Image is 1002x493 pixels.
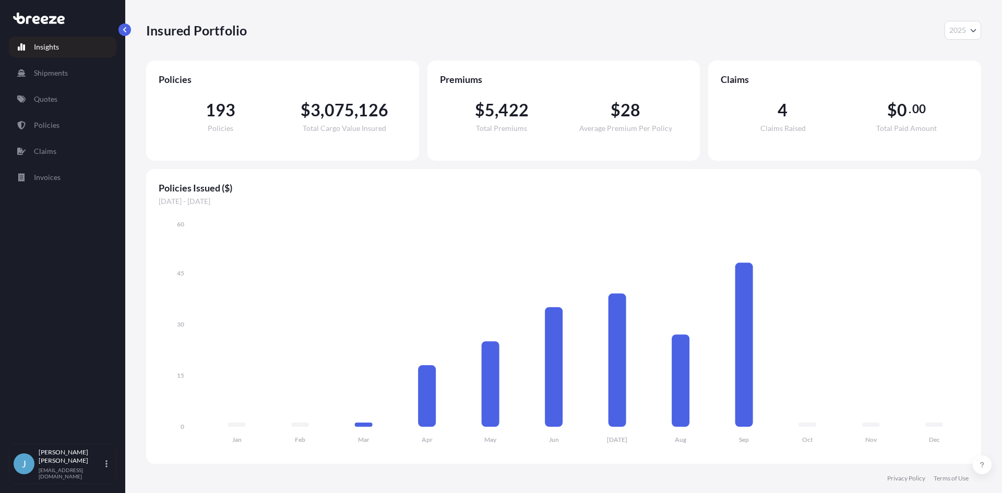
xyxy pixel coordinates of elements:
span: 2025 [949,25,966,35]
span: Average Premium Per Policy [579,125,672,132]
span: 075 [325,102,355,118]
tspan: [DATE] [607,436,627,443]
tspan: 60 [177,220,184,228]
p: Shipments [34,68,68,78]
span: 00 [912,105,926,113]
a: Invoices [9,167,116,188]
span: 28 [621,102,640,118]
p: [PERSON_NAME] [PERSON_NAME] [39,448,103,465]
span: 3 [311,102,320,118]
a: Insights [9,37,116,57]
tspan: Jun [549,436,559,443]
tspan: Mar [358,436,369,443]
button: Year Selector [945,21,981,40]
a: Shipments [9,63,116,83]
p: Invoices [34,172,61,183]
span: 5 [485,102,495,118]
span: 422 [498,102,529,118]
tspan: Oct [802,436,813,443]
tspan: Dec [929,436,940,443]
a: Claims [9,141,116,162]
span: . [909,105,911,113]
span: Policies [159,73,407,86]
p: [EMAIL_ADDRESS][DOMAIN_NAME] [39,467,103,479]
a: Quotes [9,89,116,110]
span: Policies [208,125,233,132]
span: , [320,102,324,118]
span: Total Cargo Value Insured [303,125,386,132]
a: Privacy Policy [887,474,925,483]
span: $ [475,102,485,118]
p: Insured Portfolio [146,22,247,39]
a: Terms of Use [934,474,969,483]
p: Policies [34,120,59,130]
span: $ [301,102,311,118]
p: Insights [34,42,59,52]
span: $ [887,102,897,118]
span: 193 [206,102,236,118]
span: J [22,459,26,469]
span: Total Paid Amount [876,125,937,132]
p: Claims [34,146,56,157]
tspan: Sep [739,436,749,443]
span: 4 [778,102,788,118]
tspan: 0 [181,423,184,430]
span: 0 [897,102,907,118]
span: Claims Raised [760,125,806,132]
span: 126 [358,102,388,118]
span: Claims [721,73,969,86]
tspan: Aug [675,436,687,443]
span: , [354,102,358,118]
tspan: Feb [295,436,305,443]
tspan: 30 [177,320,184,328]
tspan: Jan [232,436,242,443]
p: Quotes [34,94,57,104]
span: $ [611,102,621,118]
tspan: 45 [177,269,184,277]
span: Total Premiums [476,125,527,132]
tspan: Nov [865,436,877,443]
a: Policies [9,115,116,136]
tspan: 15 [177,371,184,379]
span: , [495,102,498,118]
span: Premiums [440,73,688,86]
tspan: May [484,436,497,443]
span: [DATE] - [DATE] [159,196,969,207]
span: Policies Issued ($) [159,182,969,194]
tspan: Apr [422,436,433,443]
